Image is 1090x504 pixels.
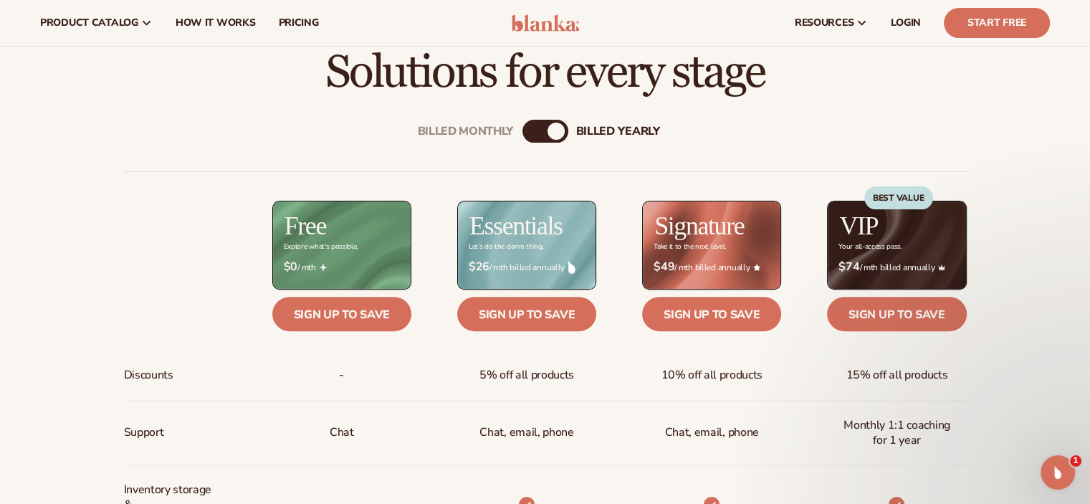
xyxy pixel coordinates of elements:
span: 15% off all products [846,362,948,389]
img: free_bg.png [273,201,411,288]
a: Sign up to save [272,297,411,331]
span: 10% off all products [661,362,762,389]
a: Sign up to save [827,297,966,331]
strong: $74 [838,260,859,274]
span: 1 [1070,455,1081,467]
img: logo [511,14,579,32]
img: Free_Icon_bb6e7c7e-73f8-44bd-8ed0-223ea0fc522e.png [320,264,327,271]
img: VIP_BG_199964bd-3653-43bc-8a67-789d2d7717b9.jpg [828,201,965,288]
a: Sign up to save [457,297,596,331]
span: / mth [284,260,400,274]
div: BEST VALUE [864,186,933,209]
iframe: Intercom live chat [1041,455,1075,490]
div: billed Yearly [576,125,660,138]
img: drop.png [568,261,575,274]
span: resources [795,17,854,29]
a: Start Free [944,8,1050,38]
span: / mth billed annually [654,260,770,274]
div: Take it to the next level. [654,243,726,251]
span: Monthly 1:1 coaching for 1 year [838,412,955,454]
span: pricing [278,17,318,29]
h2: Signature [654,213,744,239]
div: Billed Monthly [418,125,514,138]
img: Star_6.png [753,264,760,270]
h2: VIP [839,213,878,239]
strong: $49 [654,260,674,274]
a: Sign up to save [642,297,781,331]
span: Discounts [124,362,173,389]
h2: Essentials [469,213,563,239]
p: Chat [330,419,354,446]
span: / mth billed annually [838,260,955,274]
span: Support [124,419,164,446]
h2: Free [285,213,326,239]
span: / mth billed annually [469,260,585,274]
h2: Solutions for every stage [40,49,1050,97]
img: Essentials_BG_9050f826-5aa9-47d9-a362-757b82c62641.jpg [458,201,596,288]
span: - [339,362,344,389]
div: Let’s do the damn thing. [469,243,543,251]
span: 5% off all products [479,362,574,389]
strong: $26 [469,260,489,274]
span: LOGIN [891,17,921,29]
span: product catalog [40,17,138,29]
div: Your all-access pass. [838,243,902,251]
div: Explore what's possible. [284,243,358,251]
span: Chat, email, phone [665,419,759,446]
img: Crown_2d87c031-1b5a-4345-8312-a4356ddcde98.png [938,264,945,271]
img: Signature_BG_eeb718c8-65ac-49e3-a4e5-327c6aa73146.jpg [643,201,780,288]
p: Chat, email, phone [479,419,573,446]
span: How It Works [176,17,256,29]
strong: $0 [284,260,297,274]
